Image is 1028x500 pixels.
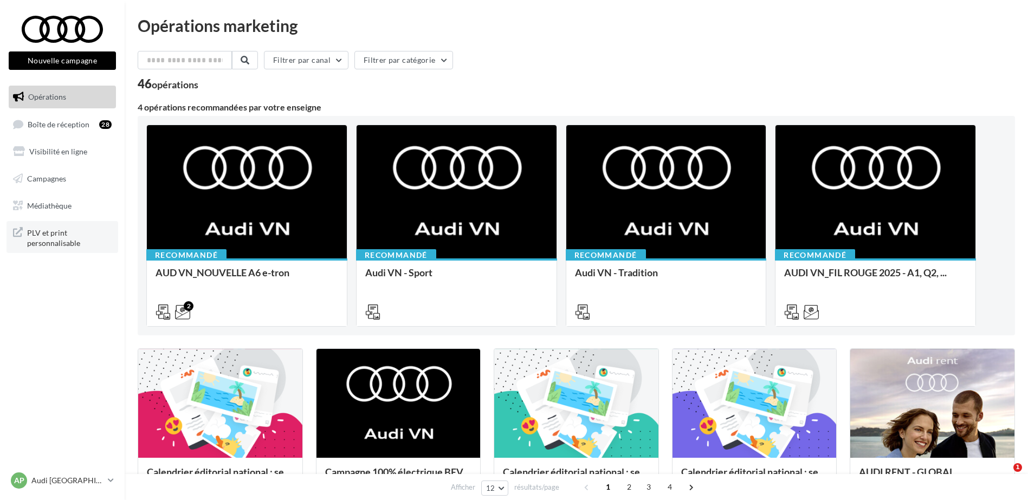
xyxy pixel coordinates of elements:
[451,482,475,492] span: Afficher
[7,194,118,217] a: Médiathèque
[1013,463,1022,472] span: 1
[138,17,1015,34] div: Opérations marketing
[575,267,658,278] span: Audi VN - Tradition
[7,140,118,163] a: Visibilité en ligne
[147,466,290,478] span: Calendrier éditorial national : se...
[640,478,657,496] span: 3
[620,478,638,496] span: 2
[138,103,1015,112] div: 4 opérations recommandées par votre enseigne
[775,249,855,261] div: Recommandé
[7,86,118,108] a: Opérations
[152,80,198,89] div: opérations
[784,267,947,278] span: AUDI VN_FIL ROUGE 2025 - A1, Q2, ...
[9,470,116,491] a: AP Audi [GEOGRAPHIC_DATA] 16
[7,221,118,253] a: PLV et print personnalisable
[365,267,432,278] span: Audi VN - Sport
[354,51,453,69] button: Filtrer par catégorie
[27,174,66,183] span: Campagnes
[661,478,678,496] span: 4
[514,482,559,492] span: résultats/page
[681,466,825,478] span: Calendrier éditorial national : se...
[156,267,289,278] span: AUD VN_NOUVELLE A6 e-tron
[503,466,646,478] span: Calendrier éditorial national : se...
[31,475,104,486] p: Audi [GEOGRAPHIC_DATA] 16
[27,225,112,249] span: PLV et print personnalisable
[184,301,193,311] div: 2
[138,78,198,90] div: 46
[859,466,954,478] span: AUDI RENT - GLOBAL
[27,200,72,210] span: Médiathèque
[486,484,495,492] span: 12
[9,51,116,70] button: Nouvelle campagne
[599,478,617,496] span: 1
[991,463,1017,489] iframe: Intercom live chat
[28,92,66,101] span: Opérations
[7,167,118,190] a: Campagnes
[7,113,118,136] a: Boîte de réception28
[566,249,646,261] div: Recommandé
[356,249,436,261] div: Recommandé
[264,51,348,69] button: Filtrer par canal
[99,120,112,129] div: 28
[28,119,89,128] span: Boîte de réception
[481,480,509,496] button: 12
[146,249,227,261] div: Recommandé
[14,475,24,486] span: AP
[29,147,87,156] span: Visibilité en ligne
